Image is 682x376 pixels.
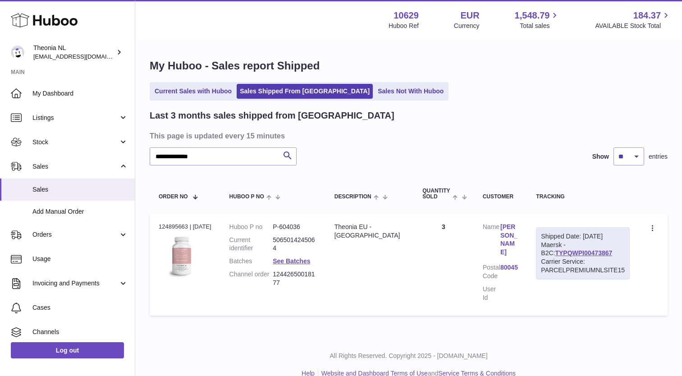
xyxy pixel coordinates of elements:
[334,223,405,240] div: Theonia EU - [GEOGRAPHIC_DATA]
[229,223,273,231] dt: Huboo P no
[515,9,550,22] span: 1,548.79
[32,185,128,194] span: Sales
[389,22,419,30] div: Huboo Ref
[229,194,264,200] span: Huboo P no
[555,249,612,257] a: TYPQWPI00473867
[32,279,119,288] span: Invoicing and Payments
[273,236,316,253] dd: 5065014245064
[32,303,128,312] span: Cases
[32,89,128,98] span: My Dashboard
[237,84,373,99] a: Sales Shipped From [GEOGRAPHIC_DATA]
[32,162,119,171] span: Sales
[483,194,518,200] div: Customer
[500,223,518,257] a: [PERSON_NAME]
[32,255,128,263] span: Usage
[159,234,204,279] img: 106291725893222.jpg
[150,110,394,122] h2: Last 3 months sales shipped from [GEOGRAPHIC_DATA]
[454,22,480,30] div: Currency
[483,223,500,259] dt: Name
[229,236,273,253] dt: Current identifier
[229,270,273,287] dt: Channel order
[460,9,479,22] strong: EUR
[541,232,625,241] div: Shipped Date: [DATE]
[413,214,473,316] td: 3
[592,152,609,161] label: Show
[33,53,133,60] span: [EMAIL_ADDRESS][DOMAIN_NAME]
[520,22,560,30] span: Total sales
[595,9,671,30] a: 184.37 AVAILABLE Stock Total
[649,152,668,161] span: entries
[32,114,119,122] span: Listings
[394,9,419,22] strong: 10629
[150,59,668,73] h1: My Huboo - Sales report Shipped
[375,84,447,99] a: Sales Not With Huboo
[633,9,661,22] span: 184.37
[11,342,124,358] a: Log out
[142,352,675,360] p: All Rights Reserved. Copyright 2025 - [DOMAIN_NAME]
[229,257,273,266] dt: Batches
[273,257,310,265] a: See Batches
[32,328,128,336] span: Channels
[32,207,128,216] span: Add Manual Order
[159,194,188,200] span: Order No
[541,257,625,275] div: Carrier Service: PARCELPREMIUMNLSITE15
[32,138,119,147] span: Stock
[32,230,119,239] span: Orders
[33,44,114,61] div: Theonia NL
[334,194,371,200] span: Description
[483,285,500,302] dt: User Id
[11,46,24,59] img: info@wholesomegoods.eu
[483,263,500,280] dt: Postal Code
[159,223,211,231] div: 124895663 | [DATE]
[150,131,665,141] h3: This page is updated every 15 minutes
[273,270,316,287] dd: 12442650018177
[536,194,630,200] div: Tracking
[151,84,235,99] a: Current Sales with Huboo
[422,188,450,200] span: Quantity Sold
[515,9,560,30] a: 1,548.79 Total sales
[500,263,518,272] a: 80045
[595,22,671,30] span: AVAILABLE Stock Total
[536,227,630,280] div: Maersk - B2C:
[273,223,316,231] dd: P-604036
